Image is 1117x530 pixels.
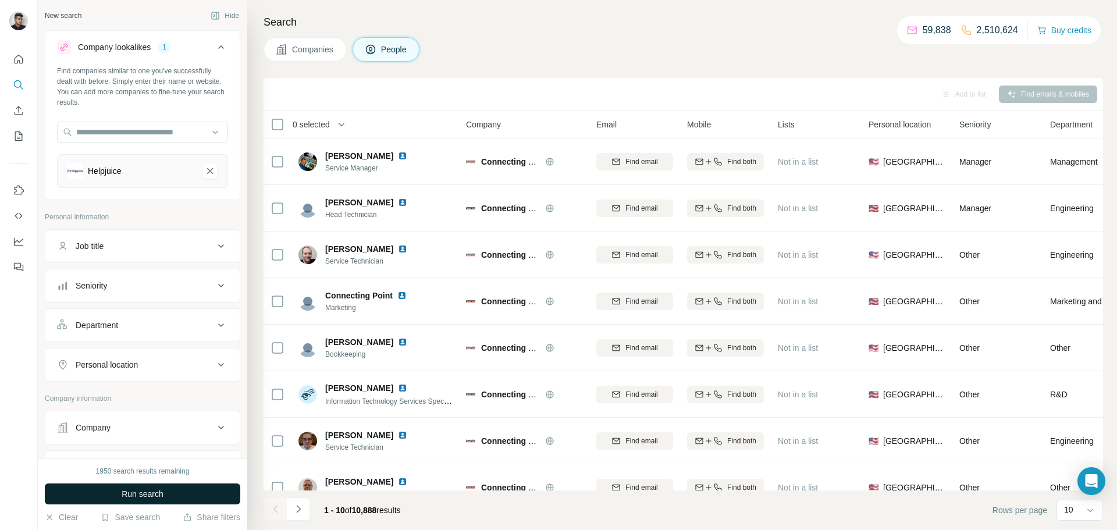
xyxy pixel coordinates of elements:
button: Buy credits [1037,22,1091,38]
span: Find both [727,203,756,214]
button: Find email [596,339,673,357]
button: Find email [596,246,673,264]
button: Find both [687,479,764,496]
span: [GEOGRAPHIC_DATA] [883,296,945,307]
span: Department [1050,119,1093,130]
span: Not in a list [778,343,818,353]
span: Other [959,390,980,399]
div: Department [76,319,118,331]
button: Helpjuice-remove-button [202,163,218,179]
span: Marketing [325,303,421,313]
span: Find email [625,250,657,260]
p: Personal information [45,212,240,222]
span: 🇺🇸 [869,389,878,400]
span: Management [1050,156,1098,168]
span: Connecting Point Computer Centers [481,204,622,213]
span: Find email [625,436,657,446]
span: Not in a list [778,297,818,306]
img: LinkedIn logo [398,337,407,347]
span: Service Manager [325,163,421,173]
span: Find email [625,389,657,400]
span: Find email [625,482,657,493]
button: My lists [9,126,28,147]
span: 🇺🇸 [869,296,878,307]
img: Avatar [298,292,317,311]
span: Other [959,250,980,259]
div: Personal location [76,359,138,371]
span: Mobile [687,119,711,130]
img: Avatar [298,385,317,404]
button: Find both [687,293,764,310]
button: Save search [101,511,160,523]
h4: Search [264,14,1103,30]
img: LinkedIn logo [398,431,407,440]
span: Information Technology Services Specialist [325,396,458,405]
span: Find email [625,343,657,353]
img: LinkedIn logo [397,291,407,300]
div: Find companies similar to one you've successfully dealt with before. Simply enter their name or w... [57,66,228,108]
div: Seniority [76,280,107,291]
button: Run search [45,483,240,504]
span: MAC Specialist [325,489,421,499]
img: Avatar [298,152,317,171]
span: 🇺🇸 [869,156,878,168]
span: Find both [727,343,756,353]
span: Connecting Point Computer Centers [481,157,622,166]
span: 🇺🇸 [869,435,878,447]
button: Use Surfe API [9,205,28,226]
div: Job title [76,240,104,252]
span: [PERSON_NAME] [325,382,393,394]
p: 2,510,624 [977,23,1018,37]
span: Connecting Point Computer Centers [481,436,622,446]
span: Connecting Point Computer Centers [481,250,622,259]
img: LinkedIn logo [398,383,407,393]
span: [GEOGRAPHIC_DATA] [883,249,945,261]
button: Company lookalikes1 [45,33,240,66]
img: Logo of Connecting Point Computer Centers [466,157,475,166]
button: Find both [687,339,764,357]
span: [PERSON_NAME] [325,429,393,441]
div: Open Intercom Messenger [1077,467,1105,495]
button: Dashboard [9,231,28,252]
span: Head Technician [325,209,421,220]
span: [PERSON_NAME] [325,150,393,162]
button: Find email [596,432,673,450]
span: Engineering [1050,202,1094,214]
button: Hide [202,7,247,24]
span: Company [466,119,501,130]
button: Find both [687,153,764,170]
span: Seniority [959,119,991,130]
img: LinkedIn logo [398,477,407,486]
button: Navigate to next page [287,497,310,521]
span: [PERSON_NAME] [325,243,393,255]
div: Company lookalikes [78,41,151,53]
img: Avatar [298,432,317,450]
span: [GEOGRAPHIC_DATA] [883,156,945,168]
span: Manager [959,204,991,213]
span: [GEOGRAPHIC_DATA] [883,202,945,214]
button: Enrich CSV [9,100,28,121]
span: [GEOGRAPHIC_DATA] [883,342,945,354]
span: Companies [292,44,335,55]
span: Not in a list [778,204,818,213]
img: Logo of Connecting Point Computer Centers [466,483,475,492]
div: 1950 search results remaining [96,466,190,476]
span: [GEOGRAPHIC_DATA] [883,482,945,493]
span: Find email [625,156,657,167]
img: Logo of Connecting Point Computer Centers [466,250,475,259]
div: Helpjuice [88,165,122,177]
span: Lists [778,119,795,130]
img: LinkedIn logo [398,244,407,254]
span: of [345,506,352,515]
span: Manager [959,157,991,166]
span: Find email [625,203,657,214]
span: Not in a list [778,157,818,166]
img: Logo of Connecting Point Computer Centers [466,204,475,213]
div: New search [45,10,81,21]
span: People [381,44,408,55]
img: Avatar [298,478,317,497]
span: Connecting Point Computer Centers [481,343,622,353]
button: Company [45,414,240,442]
span: Not in a list [778,483,818,492]
span: R&D [1050,389,1068,400]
